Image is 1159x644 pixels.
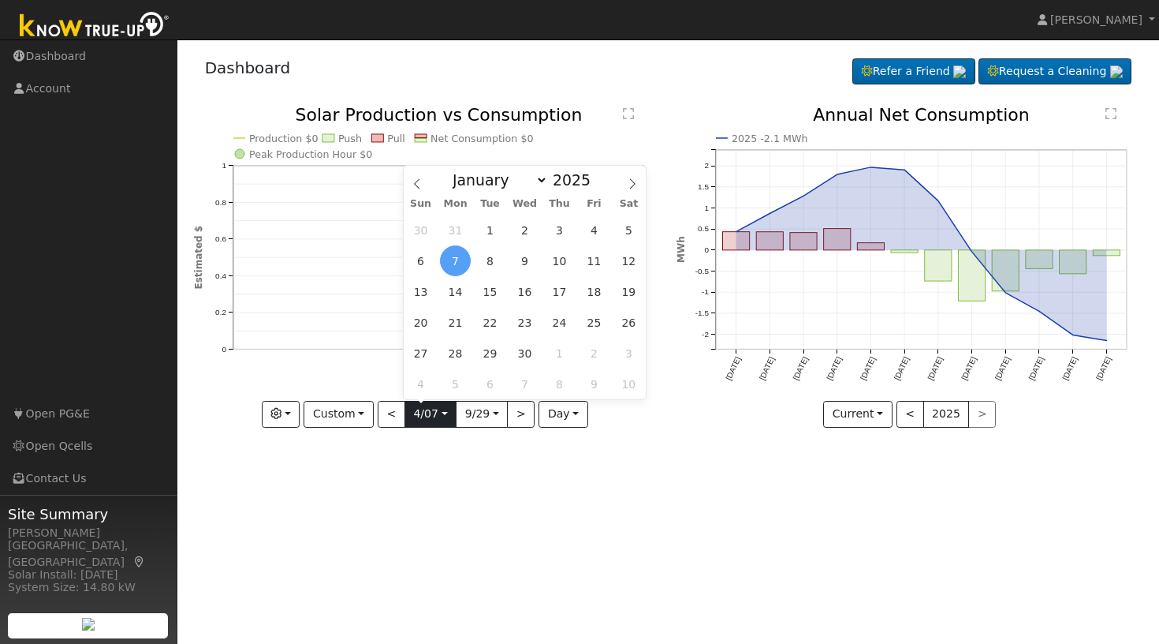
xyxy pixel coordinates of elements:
[813,105,1030,125] text: Annual Net Consumption
[1060,250,1086,274] rect: onclick=""
[430,133,534,144] text: Net Consumption $0
[132,556,147,568] a: Map
[978,58,1131,85] a: Request a Cleaning
[923,401,970,428] button: 2025
[215,198,226,207] text: 0.8
[387,133,405,144] text: Pull
[438,199,473,209] span: Mon
[509,307,540,338] span: April 23, 2025
[1036,309,1042,315] circle: onclick=""
[8,525,169,541] div: [PERSON_NAME]
[613,215,644,245] span: April 5, 2025
[733,229,740,235] circle: onclick=""
[901,167,907,173] circle: onclick=""
[732,133,808,144] text: 2025 -2.1 MWh
[440,215,471,245] span: March 31, 2025
[1027,355,1045,381] text: [DATE]
[959,250,986,301] rect: onclick=""
[676,237,687,264] text: MWh
[611,199,646,209] span: Sat
[935,198,941,204] circle: onclick=""
[249,148,372,160] text: Peak Production Hour $0
[1094,355,1112,381] text: [DATE]
[579,369,609,399] span: May 9, 2025
[509,215,540,245] span: April 2, 2025
[704,204,709,212] text: 1
[509,338,540,369] span: April 30, 2025
[440,276,471,307] span: April 14, 2025
[577,199,612,209] span: Fri
[205,58,291,77] a: Dashboard
[724,355,742,381] text: [DATE]
[405,307,436,338] span: April 20, 2025
[440,307,471,338] span: April 21, 2025
[544,276,575,307] span: April 17, 2025
[579,338,609,369] span: May 2, 2025
[896,401,924,428] button: <
[475,338,505,369] span: April 29, 2025
[992,250,1019,291] rect: onclick=""
[1026,250,1053,269] rect: onclick=""
[544,338,575,369] span: May 1, 2025
[509,369,540,399] span: May 7, 2025
[440,245,471,276] span: April 7, 2025
[8,537,169,571] div: [GEOGRAPHIC_DATA], [GEOGRAPHIC_DATA]
[544,307,575,338] span: April 24, 2025
[440,369,471,399] span: May 5, 2025
[702,288,709,297] text: -1
[222,345,226,354] text: 0
[12,9,177,44] img: Know True-Up
[215,308,226,316] text: 0.2
[475,245,505,276] span: April 8, 2025
[82,618,95,631] img: retrieve
[960,355,978,381] text: [DATE]
[1105,107,1116,120] text: 
[295,105,582,125] text: Solar Production vs Consumption
[249,133,319,144] text: Production $0
[1003,290,1009,296] circle: onclick=""
[790,233,817,250] rect: onclick=""
[852,58,975,85] a: Refer a Friend
[215,271,226,280] text: 0.4
[579,245,609,276] span: April 11, 2025
[509,245,540,276] span: April 9, 2025
[539,401,587,428] button: day
[800,193,807,200] circle: onclick=""
[1094,250,1120,256] rect: onclick=""
[702,330,709,339] text: -2
[613,369,644,399] span: May 10, 2025
[758,355,776,381] text: [DATE]
[925,250,952,281] rect: onclick=""
[695,309,710,317] text: -1.5
[953,66,966,78] img: retrieve
[8,567,169,583] div: Solar Install: [DATE]
[1104,338,1110,344] circle: onclick=""
[704,162,709,170] text: 2
[193,226,204,290] text: Estimated $
[475,369,505,399] span: May 6, 2025
[8,579,169,596] div: System Size: 14.80 kW
[858,243,885,250] rect: onclick=""
[1050,13,1142,26] span: [PERSON_NAME]
[766,211,773,217] circle: onclick=""
[723,232,750,250] rect: onclick=""
[445,170,548,189] select: Month
[215,234,226,243] text: 0.6
[695,267,710,275] text: -0.5
[579,215,609,245] span: April 4, 2025
[405,369,436,399] span: May 4, 2025
[473,199,508,209] span: Tue
[1061,355,1079,381] text: [DATE]
[8,504,169,525] span: Site Summary
[792,355,810,381] text: [DATE]
[222,161,226,170] text: 1
[404,199,438,209] span: Sun
[859,355,877,381] text: [DATE]
[893,355,911,381] text: [DATE]
[825,355,844,381] text: [DATE]
[475,215,505,245] span: April 1, 2025
[824,229,851,250] rect: onclick=""
[509,276,540,307] span: April 16, 2025
[834,171,840,178] circle: onclick=""
[475,276,505,307] span: April 15, 2025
